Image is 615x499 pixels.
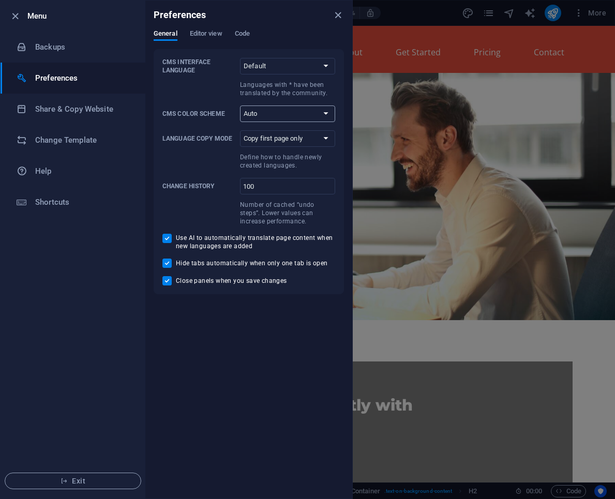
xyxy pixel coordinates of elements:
h6: Preferences [154,9,206,21]
span: Exit [13,477,132,485]
a: Help [1,156,145,187]
p: Define how to handle newly created languages. [240,153,335,170]
span: Hide tabs automatically when only one tab is open [176,259,328,267]
select: CMS Color Scheme [240,105,335,122]
button: close [332,9,344,21]
span: General [154,27,177,42]
p: CMS Color Scheme [162,110,236,118]
span: Code [235,27,250,42]
p: Change history [162,182,236,190]
h6: Preferences [35,72,131,84]
span: Close panels when you save changes [176,277,287,285]
h6: Help [35,165,131,177]
p: CMS Interface Language [162,58,236,74]
select: Language Copy ModeDefine how to handle newly created languages. [240,130,335,147]
div: Preferences [154,29,344,49]
span: Use AI to automatically translate page content when new languages are added [176,234,335,250]
h6: Change Template [35,134,131,146]
p: Languages with * have been translated by the community. [240,81,335,97]
h6: Menu [27,10,137,22]
h6: Shortcuts [35,196,131,208]
select: CMS Interface LanguageLanguages with * have been translated by the community. [240,58,335,74]
p: Language Copy Mode [162,134,236,143]
h6: Backups [35,41,131,53]
span: Editor view [190,27,222,42]
button: Exit [5,473,141,489]
p: Number of cached “undo steps”. Lower values can increase performance. [240,201,335,225]
input: Change historyNumber of cached “undo steps”. Lower values can increase performance. [240,178,335,194]
h6: Share & Copy Website [35,103,131,115]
